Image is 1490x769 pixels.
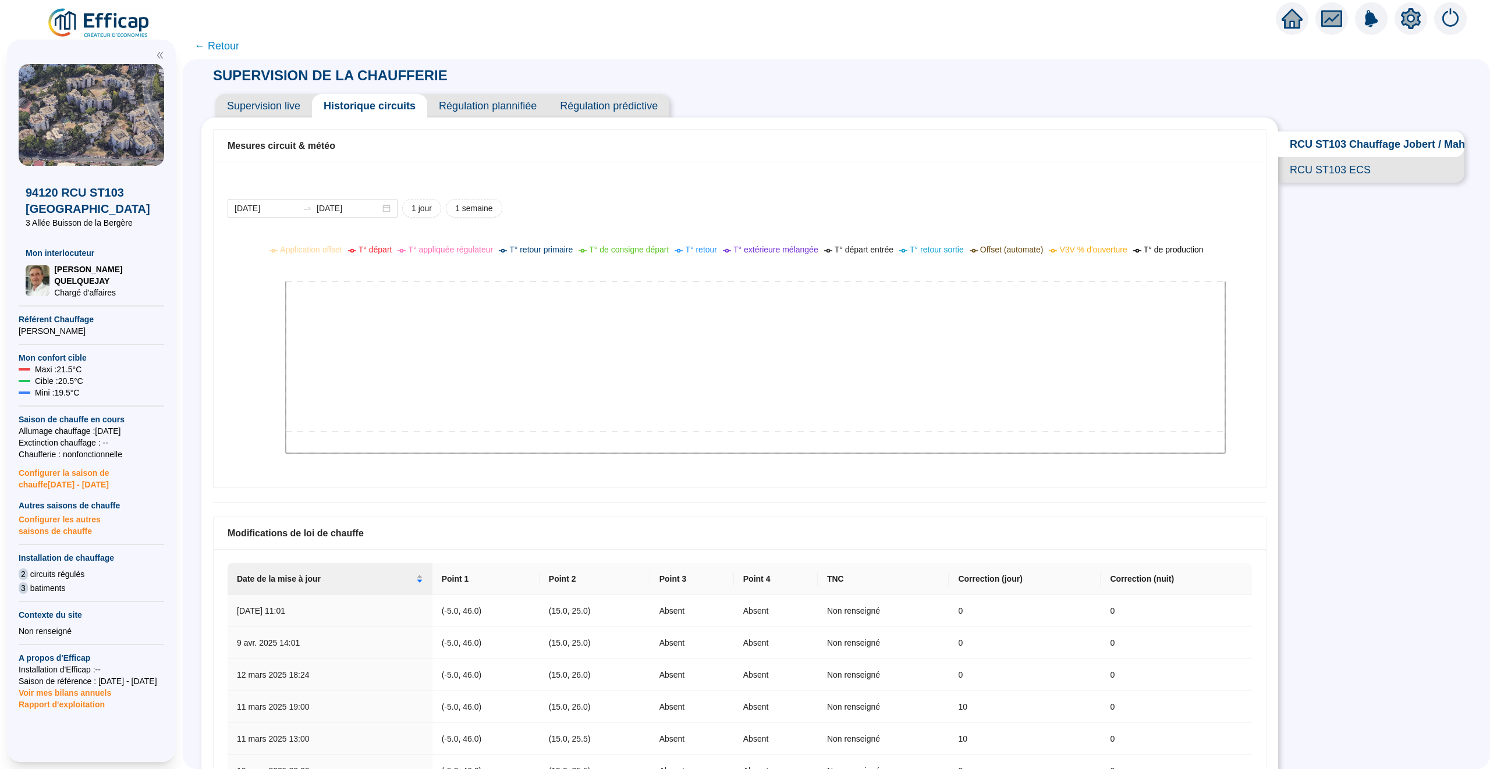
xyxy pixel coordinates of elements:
[408,245,493,254] span: T° appliquée régulateur
[835,245,893,254] span: T° départ entrée
[19,437,164,448] span: Exctinction chauffage : --
[1101,691,1252,723] td: 0
[455,202,493,215] span: 1 semaine
[432,691,540,723] td: (-5.0, 46.0)
[1400,8,1421,29] span: setting
[35,375,83,387] span: Cible : 20.5 °C
[949,691,1101,723] td: 10
[949,627,1101,659] td: 0
[19,414,164,425] span: Saison de chauffe en cours
[446,199,502,218] button: 1 semaine
[650,691,734,723] td: Absent
[540,659,650,691] td: (15.0, 26.0)
[26,217,157,229] span: 3 Allée Buisson de la Bergère
[734,723,818,755] td: Absent
[47,7,152,40] img: efficap energie logo
[19,425,164,437] span: Allumage chauffage : [DATE]
[949,595,1101,627] td: 0
[54,264,157,287] span: [PERSON_NAME] QUELQUEJAY
[1278,131,1464,157] span: RCU ST103 Chauffage Jobert / Mahot / Champignole
[19,568,28,580] span: 2
[228,723,432,755] td: 11 mars 2025 13:00
[54,287,157,298] span: Chargé d'affaires
[402,199,441,218] button: 1 jour
[818,627,949,659] td: Non renseigné
[949,723,1101,755] td: 10
[228,659,432,691] td: 12 mars 2025 18:24
[19,664,164,675] span: Installation d'Efficap : --
[650,723,734,755] td: Absent
[19,552,164,564] span: Installation de chauffage
[228,627,432,659] td: 9 avr. 2025 14:01
[228,526,1252,540] div: Modifications de loi de chauffe
[303,204,312,213] span: to
[1355,2,1388,35] img: alerts
[194,38,239,54] span: ← Retour
[734,691,818,723] td: Absent
[19,609,164,621] span: Contexte du site
[540,563,650,595] th: Point 2
[35,364,81,375] span: Maxi : 21.5 °C
[734,563,818,595] th: Point 4
[432,563,540,595] th: Point 1
[19,500,164,511] span: Autres saisons de chauffe
[280,245,342,254] span: Application offset
[540,595,650,627] td: (15.0, 25.0)
[235,202,298,215] input: Date de début
[432,723,540,755] td: (-5.0, 46.0)
[910,245,964,254] span: T° retour sortie
[1101,563,1252,595] th: Correction (nuit)
[19,652,164,664] span: A propos d'Efficap
[215,94,312,118] span: Supervision live
[19,582,28,594] span: 3
[19,699,164,710] span: Rapport d'exploitation
[1101,659,1252,691] td: 0
[35,387,79,398] span: Mini : 19.5 °C
[540,627,650,659] td: (15.0, 25.0)
[303,204,312,213] span: swap-right
[980,245,1044,254] span: Offset (automate)
[818,659,949,691] td: Non renseigné
[317,202,380,215] input: Date de fin
[19,681,111,697] span: Voir mes bilans annuels
[1434,2,1467,35] img: alerts
[19,625,164,637] div: Non renseigné
[411,202,432,215] span: 1 jour
[19,352,164,364] span: Mon confort cible
[734,659,818,691] td: Absent
[818,595,949,627] td: Non renseigné
[228,139,1252,153] div: Mesures circuit & météo
[30,582,66,594] span: batiments
[949,659,1101,691] td: 0
[540,691,650,723] td: (15.0, 26.0)
[1059,245,1127,254] span: V3V % d'ouverture
[589,245,669,254] span: T° de consigne départ
[427,94,548,118] span: Régulation plannifiée
[1144,245,1204,254] span: T° de production
[540,723,650,755] td: (15.0, 25.5)
[432,659,540,691] td: (-5.0, 46.0)
[237,572,414,585] span: Date de la mise à jour
[19,511,164,537] span: Configurer les autres saisons de chauffe
[156,51,164,59] span: double-left
[818,563,949,595] th: TNC
[1101,723,1252,755] td: 0
[19,448,164,460] span: Chaufferie : non fonctionnelle
[201,67,459,83] span: SUPERVISION DE LA CHAUFFERIE
[949,563,1101,595] th: Correction (jour)
[26,247,157,259] span: Mon interlocuteur
[19,325,164,337] span: [PERSON_NAME]
[650,595,734,627] td: Absent
[685,245,717,254] span: T° retour
[818,691,949,723] td: Non renseigné
[818,723,949,755] td: Non renseigné
[30,568,84,580] span: circuits régulés
[228,691,432,723] td: 11 mars 2025 19:00
[432,595,540,627] td: (-5.0, 46.0)
[1101,627,1252,659] td: 0
[1101,595,1252,627] td: 0
[650,659,734,691] td: Absent
[19,460,164,490] span: Configurer la saison de chauffe [DATE] - [DATE]
[734,595,818,627] td: Absent
[733,245,818,254] span: T° extérieure mélangée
